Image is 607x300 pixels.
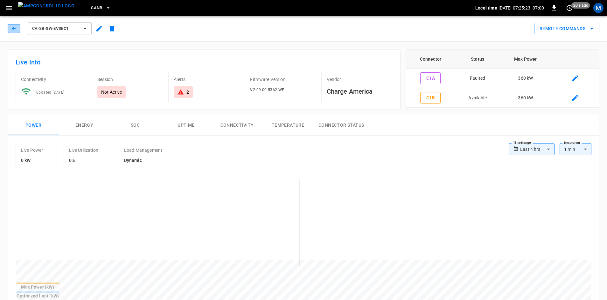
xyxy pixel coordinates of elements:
button: Remote Commands [534,23,599,35]
button: SOC [110,115,161,136]
td: Faulted [455,69,500,88]
h6: 0 kW [21,157,43,164]
button: Uptime [161,115,212,136]
p: Local time [475,5,497,11]
button: Energy [59,115,110,136]
span: SanB [91,4,102,12]
div: profile-icon [593,3,604,13]
button: C1A [420,72,441,84]
td: Available [455,88,500,108]
p: Alerts [174,76,240,83]
p: Connectivity [21,76,87,83]
th: Max Power [500,50,551,69]
button: Temperature [262,115,313,136]
div: 2 [186,89,189,95]
p: Live Utilization [69,147,98,153]
button: Connectivity [212,115,262,136]
th: Connector [406,50,455,69]
button: C1B [420,92,441,104]
button: SanB [88,2,113,14]
span: updated [DATE] [36,90,65,95]
p: [DATE] 07:25:23 -07:00 [499,5,544,11]
th: Status [455,50,500,69]
p: Load Management [124,147,162,153]
p: Session [97,76,163,83]
div: remote commands options [534,23,599,35]
h6: 0% [69,157,98,164]
p: Not Active [101,89,122,95]
p: Firmware Version [250,76,316,83]
p: Vendor [327,76,393,83]
h6: Charge America [327,86,393,97]
span: ca-sb-sw-evseC1 [32,25,79,32]
button: set refresh interval [564,3,575,13]
table: connector table [406,50,599,108]
div: Last 4 hrs [520,143,555,155]
td: 360 kW [500,88,551,108]
label: Resolution [564,140,580,145]
label: Time Range [513,140,531,145]
img: ampcontrol.io logo [18,2,74,10]
div: 1 min [560,143,591,155]
h6: Dynamic [124,157,162,164]
span: 20 s ago [571,2,590,9]
td: 360 kW [500,69,551,88]
button: Connector Status [313,115,369,136]
p: Live Power [21,147,43,153]
button: ca-sb-sw-evseC1 [28,22,92,35]
button: Power [8,115,59,136]
h6: Live Info [16,57,393,67]
span: V2.09.00.5362.WE [250,88,284,92]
